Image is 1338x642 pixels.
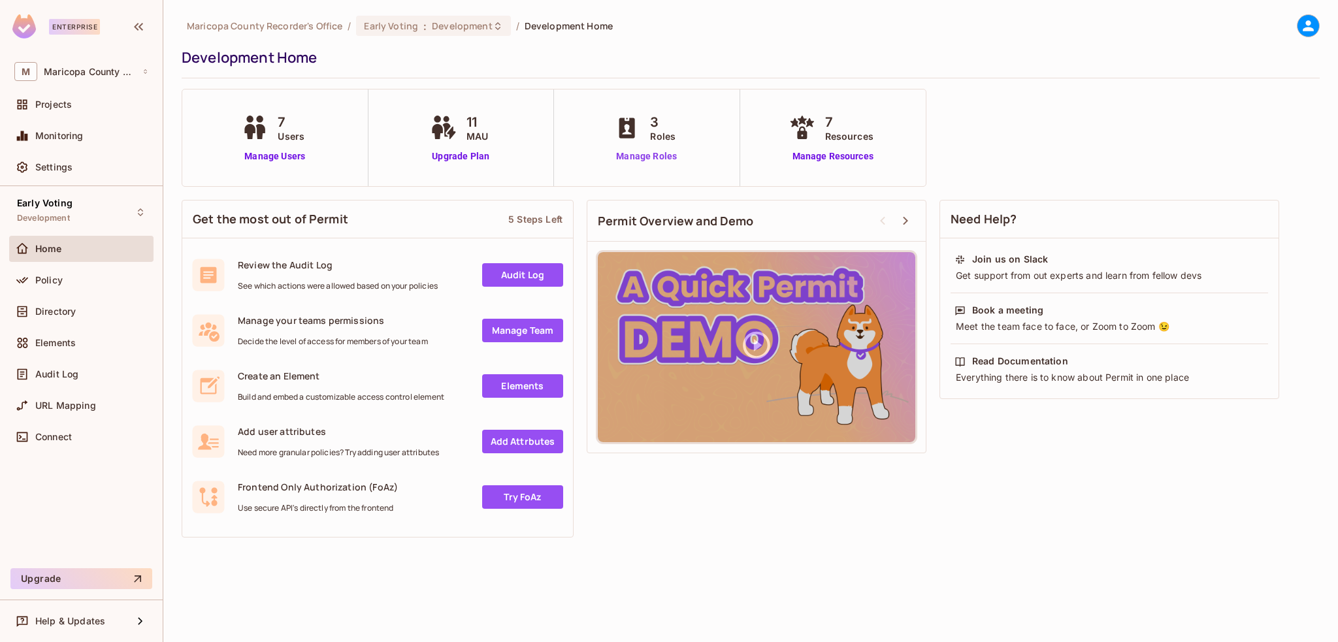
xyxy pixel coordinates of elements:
a: Try FoAz [482,485,563,509]
button: Upgrade [10,568,152,589]
li: / [516,20,519,32]
span: Early Voting [364,20,418,32]
span: Projects [35,99,72,110]
a: Add Attrbutes [482,430,563,453]
span: the active workspace [187,20,342,32]
span: URL Mapping [35,400,96,411]
div: Get support from out experts and learn from fellow devs [955,269,1264,282]
div: Read Documentation [972,355,1068,368]
span: 7 [825,112,873,132]
span: Add user attributes [238,425,439,438]
span: Connect [35,432,72,442]
a: Manage Resources [786,150,880,163]
span: 3 [650,112,676,132]
a: Elements [482,374,563,398]
span: Development Home [525,20,613,32]
span: Create an Element [238,370,444,382]
a: Audit Log [482,263,563,287]
span: Early Voting [17,198,73,208]
span: Build and embed a customizable access control element [238,392,444,402]
a: Upgrade Plan [427,150,495,163]
span: 11 [466,112,488,132]
span: Audit Log [35,369,78,379]
span: Workspace: Maricopa County Recorder's Office [44,67,135,77]
span: Use secure API's directly from the frontend [238,503,398,513]
a: Manage Roles [611,150,682,163]
div: Join us on Slack [972,253,1048,266]
span: Monitoring [35,131,84,141]
span: Review the Audit Log [238,259,438,271]
span: Home [35,244,62,254]
span: Policy [35,275,63,285]
span: Manage your teams permissions [238,314,428,327]
li: / [348,20,351,32]
span: Resources [825,129,873,143]
div: Everything there is to know about Permit in one place [955,371,1264,384]
span: Roles [650,129,676,143]
span: 7 [278,112,304,132]
span: Users [278,129,304,143]
span: Help & Updates [35,616,105,626]
div: Book a meeting [972,304,1043,317]
div: Meet the team face to face, or Zoom to Zoom 😉 [955,320,1264,333]
span: : [423,21,427,31]
span: M [14,62,37,81]
span: Decide the level of access for members of your team [238,336,428,347]
a: Manage Users [238,150,311,163]
span: Elements [35,338,76,348]
span: See which actions were allowed based on your policies [238,281,438,291]
span: Need Help? [951,211,1017,227]
span: MAU [466,129,488,143]
span: Directory [35,306,76,317]
div: Enterprise [49,19,100,35]
div: 5 Steps Left [508,213,563,225]
span: Frontend Only Authorization (FoAz) [238,481,398,493]
a: Manage Team [482,319,563,342]
span: Development [432,20,492,32]
span: Permit Overview and Demo [598,213,754,229]
span: Get the most out of Permit [193,211,348,227]
span: Need more granular policies? Try adding user attributes [238,447,439,458]
img: SReyMgAAAABJRU5ErkJggg== [12,14,36,39]
span: Settings [35,162,73,172]
span: Development [17,213,70,223]
div: Development Home [182,48,1313,67]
